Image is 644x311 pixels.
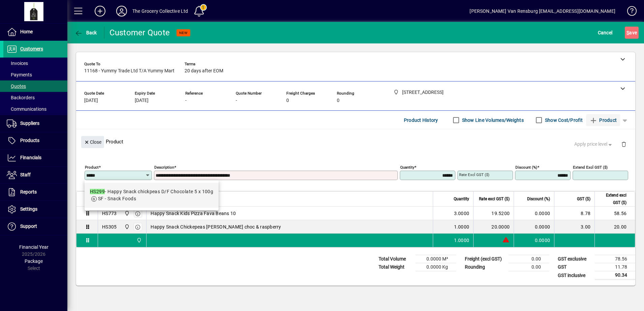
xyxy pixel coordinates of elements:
[135,98,149,103] span: [DATE]
[7,106,46,112] span: Communications
[20,206,37,212] span: Settings
[3,69,67,80] a: Payments
[132,6,188,16] div: The Grocery Collective Ltd
[616,141,632,147] app-page-header-button: Delete
[156,180,392,187] mat-error: Required
[3,103,67,115] a: Communications
[527,195,550,203] span: Discount (%)
[454,195,469,203] span: Quantity
[375,255,416,263] td: Total Volume
[599,192,626,206] span: Extend excl GST ($)
[572,138,616,150] button: Apply price level
[20,189,37,195] span: Reports
[109,27,170,38] div: Customer Quote
[375,263,416,271] td: Total Weight
[478,223,510,230] div: 20.0000
[67,27,104,39] app-page-header-button: Back
[596,27,614,39] button: Cancel
[616,136,632,152] button: Delete
[154,165,174,170] mat-label: Description
[20,138,39,143] span: Products
[3,149,67,166] a: Financials
[515,165,537,170] mat-label: Discount (%)
[7,72,32,77] span: Payments
[509,263,549,271] td: 0.00
[3,58,67,69] a: Invoices
[598,27,613,38] span: Cancel
[3,92,67,103] a: Backorders
[478,210,510,217] div: 19.5200
[416,263,456,271] td: 0.0000 Kg
[595,255,635,263] td: 78.56
[81,136,104,148] button: Close
[123,210,130,217] span: 4/75 Apollo Drive
[20,120,39,126] span: Suppliers
[84,98,98,103] span: [DATE]
[74,30,97,35] span: Back
[102,210,117,217] div: HS773
[135,237,142,244] span: 4/75 Apollo Drive
[514,220,554,234] td: 0.0000
[459,172,489,177] mat-label: Rate excl GST ($)
[20,46,43,51] span: Customers
[554,263,595,271] td: GST
[3,218,67,235] a: Support
[544,117,583,124] label: Show Cost/Profit
[594,207,635,220] td: 58.56
[3,80,67,92] a: Quotes
[3,24,67,40] a: Home
[111,5,132,17] button: Profile
[626,30,629,35] span: S
[554,271,595,280] td: GST inclusive
[76,129,635,154] div: Product
[151,195,171,203] span: Description
[123,223,130,231] span: 4/75 Apollo Drive
[461,255,509,263] td: Freight (excl GST)
[573,165,608,170] mat-label: Extend excl GST ($)
[102,195,110,203] span: Item
[25,258,43,264] span: Package
[3,184,67,201] a: Reports
[185,68,223,74] span: 20 days after EOM
[286,98,289,103] span: 0
[20,223,37,229] span: Support
[179,31,188,35] span: NEW
[454,237,470,244] span: 1.0000
[7,61,28,66] span: Invoices
[3,201,67,218] a: Settings
[454,223,470,230] span: 1.0000
[625,27,639,39] button: Save
[514,207,554,220] td: 0.0000
[514,234,554,247] td: 0.0000
[404,115,438,126] span: Product History
[337,98,340,103] span: 0
[461,117,524,124] label: Show Line Volumes/Weights
[102,223,117,230] div: HS305
[595,263,635,271] td: 11.78
[509,255,549,263] td: 0.00
[594,220,635,234] td: 20.00
[79,139,106,145] app-page-header-button: Close
[84,68,174,74] span: 11168 - Yummy Trade Ltd T/A Yummy Mart
[3,167,67,183] a: Staff
[400,165,414,170] mat-label: Quantity
[84,137,101,148] span: Close
[401,114,441,126] button: Product History
[151,210,236,217] span: Happy Snack Kids Pizza Fava Beans 10
[20,29,33,34] span: Home
[470,6,615,16] div: [PERSON_NAME] Van Rensburg [EMAIL_ADDRESS][DOMAIN_NAME]
[577,195,590,203] span: GST ($)
[151,223,281,230] span: Happy Snack Chickepeas [PERSON_NAME] choc & raspberry
[416,255,456,263] td: 0.0000 M³
[20,172,31,177] span: Staff
[622,1,636,23] a: Knowledge Base
[7,83,26,89] span: Quotes
[574,141,613,148] span: Apply price level
[595,271,635,280] td: 90.34
[89,5,111,17] button: Add
[19,244,49,250] span: Financial Year
[185,98,187,103] span: -
[3,132,67,149] a: Products
[554,255,595,263] td: GST exclusive
[554,220,594,234] td: 3.00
